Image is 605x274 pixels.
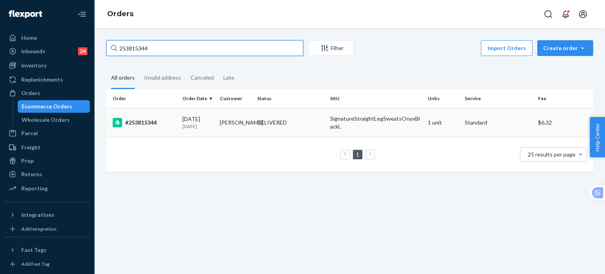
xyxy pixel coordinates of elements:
div: Filter [308,44,353,52]
div: Add Integration [21,226,56,232]
button: Open notifications [558,6,573,22]
p: [DATE] [182,123,213,130]
div: Late [223,67,234,88]
th: Service [462,89,534,108]
a: Add Integration [5,224,90,234]
div: Integrations [21,211,54,219]
a: Reporting [5,182,90,195]
button: Help Center [590,117,605,157]
a: Freight [5,141,90,154]
button: Fast Tags [5,244,90,256]
ol: breadcrumbs [101,3,140,26]
a: Inventory [5,59,90,72]
img: Flexport logo [9,10,42,18]
div: Reporting [21,185,48,192]
a: Ecommerce Orders [18,100,90,113]
div: Ecommerce Orders [22,103,72,110]
a: Page 1 is your current page [354,151,361,158]
input: Search orders [106,40,303,56]
button: Import Orders [481,40,533,56]
div: Wholesale Orders [22,116,70,124]
div: Customer [220,95,251,102]
th: Fee [535,89,593,108]
th: Status [254,89,327,108]
div: Inbounds [21,47,45,55]
div: Home [21,34,37,42]
p: Standard [465,119,531,127]
div: Returns [21,170,42,178]
a: Add Fast Tag [5,259,90,269]
div: Canceled [191,67,214,88]
div: Invalid address [144,67,181,88]
th: Order [106,89,179,108]
div: Add Fast Tag [21,261,50,267]
th: Units [425,89,462,108]
button: Create order [537,40,593,56]
button: Open account menu [575,6,591,22]
div: [DATE] [182,115,213,130]
div: Create order [543,44,587,52]
button: Close Navigation [74,6,90,22]
a: Inbounds24 [5,45,90,58]
th: SKU [327,89,424,108]
th: Order Date [179,89,217,108]
div: Parcel [21,129,38,137]
button: Open Search Box [540,6,556,22]
button: Integrations [5,209,90,221]
a: Orders [107,9,134,18]
a: Home [5,32,90,44]
div: Prep [21,157,33,165]
div: Fast Tags [21,246,46,254]
div: DELIVERED [257,119,287,127]
td: [PERSON_NAME] [217,108,254,137]
a: Prep [5,155,90,167]
a: Returns [5,168,90,181]
div: Freight [21,144,41,151]
div: SignatureStraightLegSweatsOnyxBlackL [330,115,421,130]
div: All orders [111,67,135,89]
a: Wholesale Orders [18,114,90,126]
td: 1 unit [425,108,462,137]
a: Replenishments [5,73,90,86]
a: Parcel [5,127,90,140]
div: Replenishments [21,76,63,84]
div: Orders [21,89,40,97]
div: Inventory [21,62,46,69]
td: $6.32 [535,108,593,137]
button: Filter [308,40,354,56]
a: Orders [5,87,90,99]
div: #253815344 [113,118,176,127]
span: 25 results per page [528,151,575,158]
div: 24 [78,47,87,55]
